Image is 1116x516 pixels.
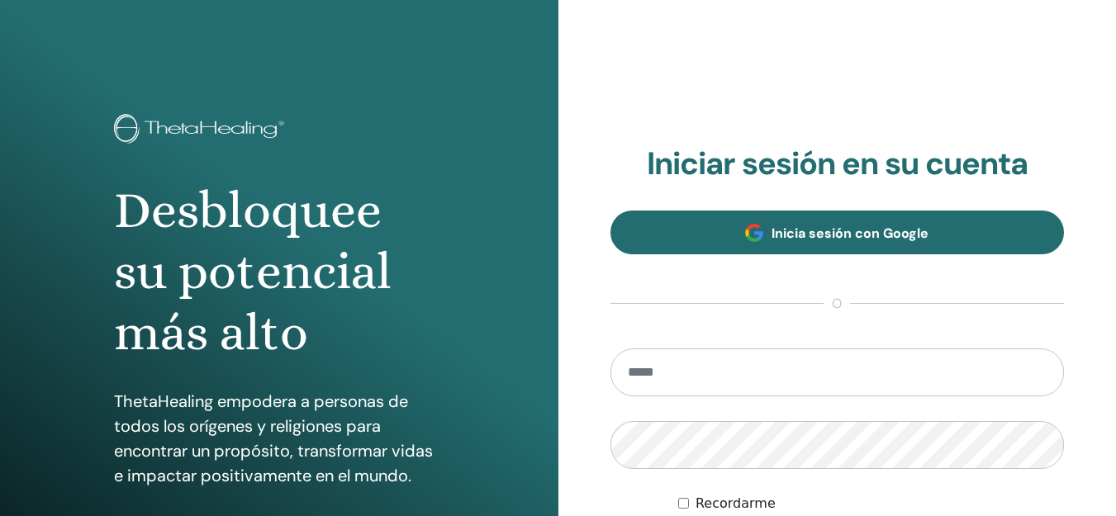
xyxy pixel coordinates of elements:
p: ThetaHealing empodera a personas de todos los orígenes y religiones para encontrar un propósito, ... [114,389,444,488]
span: o [824,294,850,314]
span: Inicia sesión con Google [772,225,928,242]
div: Mantenerme autenticado indefinidamente o hasta cerrar la sesión manualmente [678,494,1064,514]
h2: Iniciar sesión en su cuenta [610,145,1065,183]
label: Recordarme [696,494,776,514]
a: Inicia sesión con Google [610,211,1065,254]
h1: Desbloquee su potencial más alto [114,180,444,364]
